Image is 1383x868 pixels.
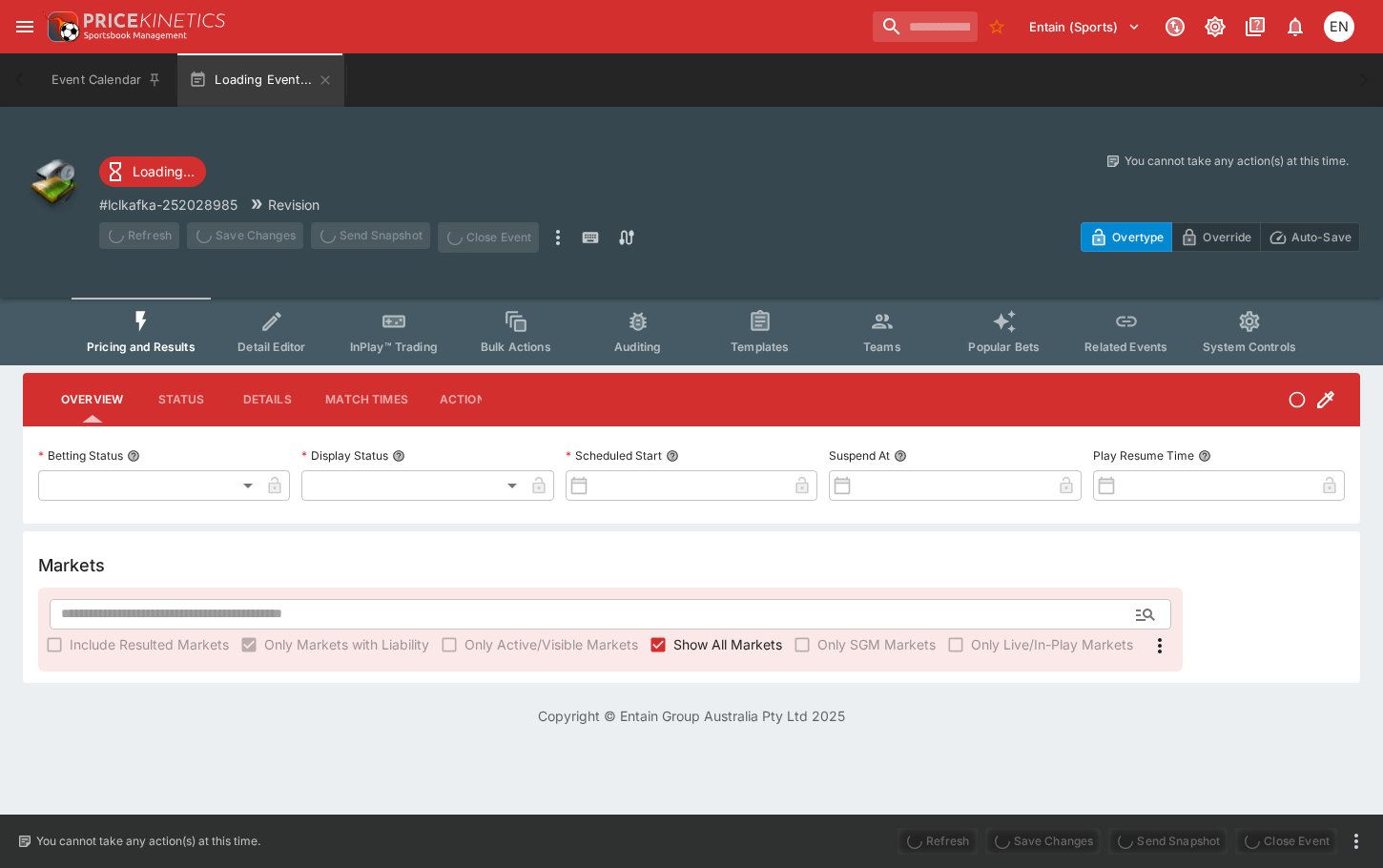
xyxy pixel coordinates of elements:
[1198,10,1232,44] button: Toggle light/dark mode
[1318,6,1360,48] button: Eamon Nunn
[731,340,789,354] span: Templates
[38,447,123,464] p: Betting Status
[42,8,80,46] img: PriceKinetics Logo
[1345,830,1368,853] button: more
[1081,222,1172,252] button: Overtype
[264,634,429,654] span: Only Markets with Liability
[8,10,42,44] button: open drawer
[423,377,509,423] button: Actions
[1081,222,1360,252] div: Start From
[268,195,320,215] p: Revision
[138,377,224,423] button: Status
[1278,10,1312,44] button: Notifications
[873,11,978,42] input: search
[84,31,187,40] img: Sportsbook Management
[1112,227,1164,247] p: Overtype
[224,377,310,423] button: Details
[177,53,344,107] button: Loading Event...
[46,377,138,423] button: Overview
[1158,10,1192,44] button: Connected to PK
[1324,11,1354,42] div: Eamon Nunn
[40,53,174,107] button: Event Calendar
[464,634,638,654] span: Only Active/Visible Markets
[547,222,569,253] button: more
[1018,11,1152,42] button: Select Tenant
[1128,597,1163,631] button: Open
[1198,449,1211,463] button: Play Resume Time
[1203,340,1296,354] span: System Controls
[87,340,196,354] span: Pricing and Results
[894,449,907,463] button: Suspend At
[70,634,229,654] span: Include Resulted Markets
[84,13,225,28] img: PriceKinetics
[971,634,1133,654] span: Only Live/In-Play Markets
[566,447,662,464] p: Scheduled Start
[614,340,661,354] span: Auditing
[127,449,140,463] button: Betting Status
[36,833,260,850] p: You cannot take any action(s) at this time.
[133,161,195,181] p: Loading...
[1203,227,1251,247] p: Override
[23,153,84,214] img: other.png
[38,554,105,576] h5: Markets
[863,340,901,354] span: Teams
[673,634,782,654] span: Show All Markets
[392,449,405,463] button: Display Status
[817,634,936,654] span: Only SGM Markets
[666,449,679,463] button: Scheduled Start
[237,340,305,354] span: Detail Editor
[99,195,237,215] p: Copy To Clipboard
[1084,340,1167,354] span: Related Events
[1148,634,1171,657] svg: More
[72,298,1311,365] div: Event type filters
[481,340,551,354] span: Bulk Actions
[1093,447,1194,464] p: Play Resume Time
[310,377,423,423] button: Match Times
[829,447,890,464] p: Suspend At
[981,11,1012,42] button: No Bookmarks
[1291,227,1352,247] p: Auto-Save
[350,340,438,354] span: InPlay™ Trading
[968,340,1040,354] span: Popular Bets
[1171,222,1260,252] button: Override
[1260,222,1360,252] button: Auto-Save
[1125,153,1349,170] p: You cannot take any action(s) at this time.
[1238,10,1272,44] button: Documentation
[301,447,388,464] p: Display Status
